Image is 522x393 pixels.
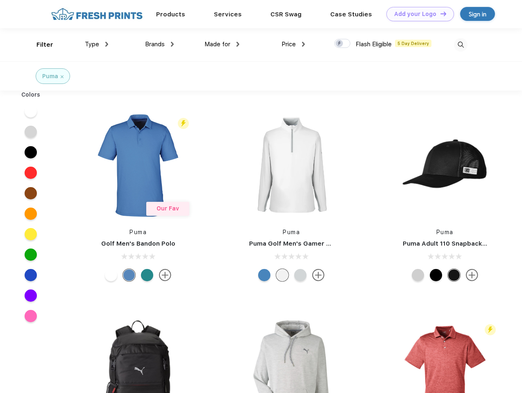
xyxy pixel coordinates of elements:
img: flash_active_toggle.svg [485,324,496,335]
div: Colors [15,90,47,99]
img: fo%20logo%202.webp [49,7,145,21]
div: Bright White [276,269,288,281]
div: Bright Cobalt [258,269,270,281]
div: Puma [42,72,58,81]
img: func=resize&h=266 [237,111,346,220]
img: filter_cancel.svg [61,75,64,78]
a: CSR Swag [270,11,302,18]
img: more.svg [466,269,478,281]
div: High Rise [294,269,306,281]
img: func=resize&h=266 [84,111,193,220]
div: Add your Logo [394,11,436,18]
img: dropdown.png [302,42,305,47]
div: Pma Blk Pma Blk [430,269,442,281]
img: more.svg [312,269,325,281]
img: dropdown.png [171,42,174,47]
div: Pma Blk with Pma Blk [448,269,460,281]
img: dropdown.png [105,42,108,47]
div: Sign in [469,9,486,19]
span: Brands [145,41,165,48]
div: Green Lagoon [141,269,153,281]
span: Our Fav [157,205,179,212]
span: Type [85,41,99,48]
span: 5 Day Delivery [395,40,431,47]
span: Made for [204,41,230,48]
div: Bright White [105,269,117,281]
a: Puma Golf Men's Gamer Golf Quarter-Zip [249,240,379,247]
img: desktop_search.svg [454,38,468,52]
div: Filter [36,40,53,50]
a: Puma [283,229,300,235]
img: flash_active_toggle.svg [178,118,189,129]
div: Quarry Brt Whit [412,269,424,281]
a: Golf Men's Bandon Polo [101,240,175,247]
a: Puma [436,229,454,235]
img: DT [440,11,446,16]
img: more.svg [159,269,171,281]
img: dropdown.png [236,42,239,47]
div: Lake Blue [123,269,135,281]
img: func=resize&h=266 [390,111,499,220]
a: Services [214,11,242,18]
a: Puma [129,229,147,235]
span: Price [281,41,296,48]
span: Flash Eligible [356,41,392,48]
a: Products [156,11,185,18]
a: Sign in [460,7,495,21]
